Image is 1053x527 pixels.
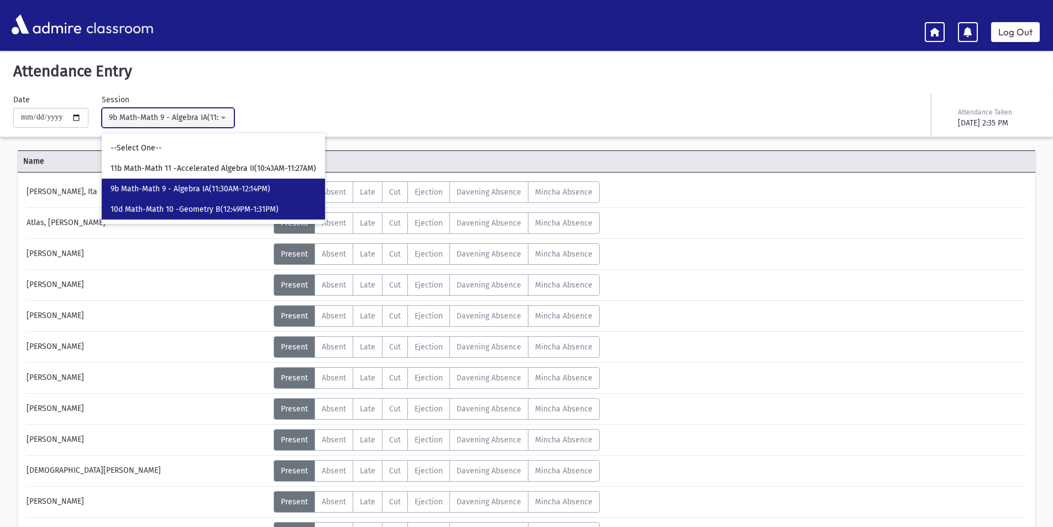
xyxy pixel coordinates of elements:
[535,466,593,476] span: Mincha Absence
[272,155,526,167] span: Attendance
[457,466,521,476] span: Davening Absence
[415,435,443,445] span: Ejection
[415,187,443,197] span: Ejection
[21,429,274,451] div: [PERSON_NAME]
[322,435,346,445] span: Absent
[360,435,375,445] span: Late
[21,491,274,513] div: [PERSON_NAME]
[322,404,346,414] span: Absent
[322,280,346,290] span: Absent
[457,311,521,321] span: Davening Absence
[535,342,593,352] span: Mincha Absence
[281,311,308,321] span: Present
[322,249,346,259] span: Absent
[360,249,375,259] span: Late
[274,398,600,420] div: AttTypes
[415,497,443,507] span: Ejection
[21,243,274,265] div: [PERSON_NAME]
[360,404,375,414] span: Late
[322,342,346,352] span: Absent
[389,187,401,197] span: Cut
[535,373,593,383] span: Mincha Absence
[535,435,593,445] span: Mincha Absence
[274,274,600,296] div: AttTypes
[415,218,443,228] span: Ejection
[111,184,270,195] span: 9b Math-Math 9 - Algebra IA(11:30AM-12:14PM)
[274,305,600,327] div: AttTypes
[111,143,162,154] span: --Select One--
[360,280,375,290] span: Late
[415,249,443,259] span: Ejection
[360,466,375,476] span: Late
[21,398,274,420] div: [PERSON_NAME]
[281,373,308,383] span: Present
[111,204,279,215] span: 10d Math-Math 10 -Geometry B(12:49PM-1:31PM)
[535,280,593,290] span: Mincha Absence
[274,367,600,389] div: AttTypes
[111,163,316,174] span: 11b Math-Math 11 -Accelerated Algebra II(10:43AM-11:27AM)
[360,497,375,507] span: Late
[415,311,443,321] span: Ejection
[457,249,521,259] span: Davening Absence
[21,181,274,203] div: [PERSON_NAME], Ita
[84,10,154,39] span: classroom
[389,497,401,507] span: Cut
[535,249,593,259] span: Mincha Absence
[281,280,308,290] span: Present
[991,22,1040,42] a: Log Out
[457,404,521,414] span: Davening Absence
[274,243,600,265] div: AttTypes
[9,12,84,37] img: AdmirePro
[281,404,308,414] span: Present
[389,342,401,352] span: Cut
[322,187,346,197] span: Absent
[274,429,600,451] div: AttTypes
[535,218,593,228] span: Mincha Absence
[274,460,600,482] div: AttTypes
[281,249,308,259] span: Present
[9,62,1044,81] h5: Attendance Entry
[457,435,521,445] span: Davening Absence
[389,218,401,228] span: Cut
[389,435,401,445] span: Cut
[281,435,308,445] span: Present
[21,274,274,296] div: [PERSON_NAME]
[535,187,593,197] span: Mincha Absence
[415,373,443,383] span: Ejection
[102,108,234,128] button: 9b Math-Math 9 - Algebra IA(11:30AM-12:14PM)
[958,107,1038,117] div: Attendance Taken
[21,367,274,389] div: [PERSON_NAME]
[415,342,443,352] span: Ejection
[360,373,375,383] span: Late
[457,373,521,383] span: Davening Absence
[389,249,401,259] span: Cut
[274,181,600,203] div: AttTypes
[389,280,401,290] span: Cut
[360,187,375,197] span: Late
[281,497,308,507] span: Present
[415,466,443,476] span: Ejection
[21,212,274,234] div: Atlas, [PERSON_NAME]
[389,404,401,414] span: Cut
[274,212,600,234] div: AttTypes
[360,342,375,352] span: Late
[415,280,443,290] span: Ejection
[21,305,274,327] div: [PERSON_NAME]
[415,404,443,414] span: Ejection
[109,112,218,123] div: 9b Math-Math 9 - Algebra IA(11:30AM-12:14PM)
[389,373,401,383] span: Cut
[322,466,346,476] span: Absent
[322,497,346,507] span: Absent
[18,155,272,167] span: Name
[457,218,521,228] span: Davening Absence
[958,117,1038,129] div: [DATE] 2:35 PM
[274,491,600,513] div: AttTypes
[457,342,521,352] span: Davening Absence
[322,218,346,228] span: Absent
[457,187,521,197] span: Davening Absence
[360,218,375,228] span: Late
[389,466,401,476] span: Cut
[281,466,308,476] span: Present
[322,373,346,383] span: Absent
[360,311,375,321] span: Late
